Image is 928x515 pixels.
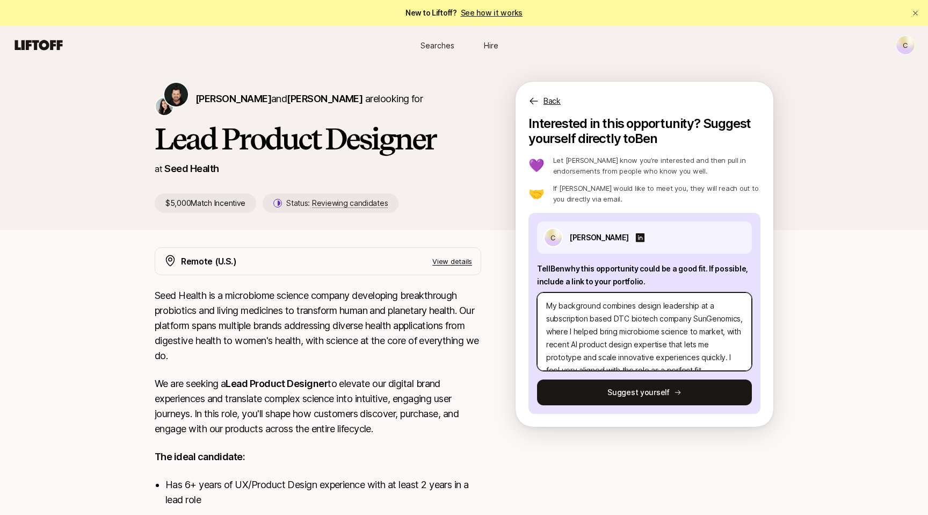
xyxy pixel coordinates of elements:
span: Hire [484,40,498,51]
p: Back [543,95,561,108]
p: Tell Ben why this opportunity could be a good fit . If possible, include a link to your portfolio. [537,262,752,288]
p: Remote (U.S.) [181,254,237,268]
p: Interested in this opportunity? Suggest yourself directly to Ben [528,116,760,146]
p: [PERSON_NAME] [569,231,628,244]
p: Let [PERSON_NAME] know you’re interested and then pull in endorsements from people who know you w... [553,155,760,176]
li: Has 6+ years of UX/Product Design experience with at least 2 years in a lead role [165,477,481,507]
p: 💜 [528,159,545,172]
p: Status: [286,197,388,210]
a: Searches [410,35,464,55]
p: Seed Health is a microbiome science company developing breakthrough probiotics and living medicin... [155,288,481,363]
a: See how it works [461,8,523,17]
p: at [155,162,162,176]
p: View details [432,256,472,267]
span: New to Liftoff? [405,6,523,19]
span: [PERSON_NAME] [287,93,363,104]
a: Hire [464,35,518,55]
span: Reviewing candidates [312,198,388,208]
h1: Lead Product Designer [155,123,481,155]
a: Seed Health [164,163,219,174]
p: are looking for [195,91,423,106]
span: and [271,93,363,104]
p: We are seeking a to elevate our digital brand experiences and translate complex science into intu... [155,376,481,437]
p: 🤝 [528,187,545,200]
img: Jennifer Lee [156,98,173,115]
span: Searches [421,40,454,51]
button: Suggest yourself [537,380,752,405]
p: If [PERSON_NAME] would like to meet you, they will reach out to you directly via email. [553,183,760,204]
p: $5,000 Match Incentive [155,194,256,213]
p: C [903,39,908,52]
button: C [896,35,915,55]
p: C [550,231,556,244]
span: [PERSON_NAME] [195,93,271,104]
strong: The ideal candidate: [155,451,245,462]
img: Ben Grove [164,83,188,106]
textarea: My background combines design leadership at a subscription based DTC biotech company SunGenomics,... [537,292,752,371]
strong: Lead Product Designer [226,378,328,389]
